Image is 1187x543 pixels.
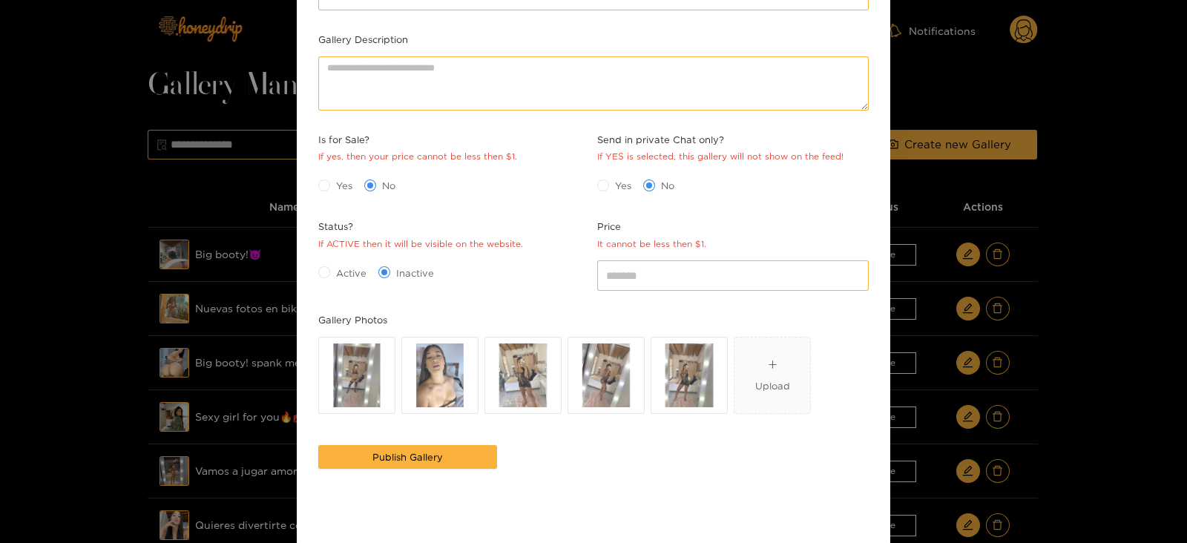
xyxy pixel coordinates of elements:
[376,178,401,193] span: No
[597,150,844,164] div: If YES is selected, this gallery will not show on the feed!
[318,312,387,327] label: Gallery Photos
[318,56,869,111] textarea: Gallery Description
[755,378,790,393] div: Upload
[318,132,517,147] span: Is for Sale?
[597,132,844,147] span: Send in private Chat only?
[609,178,637,193] span: Yes
[330,266,372,280] span: Active
[597,237,706,251] div: It cannot be less then $1.
[655,178,680,193] span: No
[318,237,523,251] div: If ACTIVE then it will be visible on the website.
[597,219,706,234] span: Price
[318,445,497,469] button: Publish Gallery
[768,360,777,369] span: plus
[318,32,408,47] label: Gallery Description
[372,450,443,464] span: Publish Gallery
[330,178,358,193] span: Yes
[318,219,523,234] span: Status?
[390,266,440,280] span: Inactive
[734,338,810,413] span: plusUpload
[318,150,517,164] div: If yes, then your price cannot be less then $1.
